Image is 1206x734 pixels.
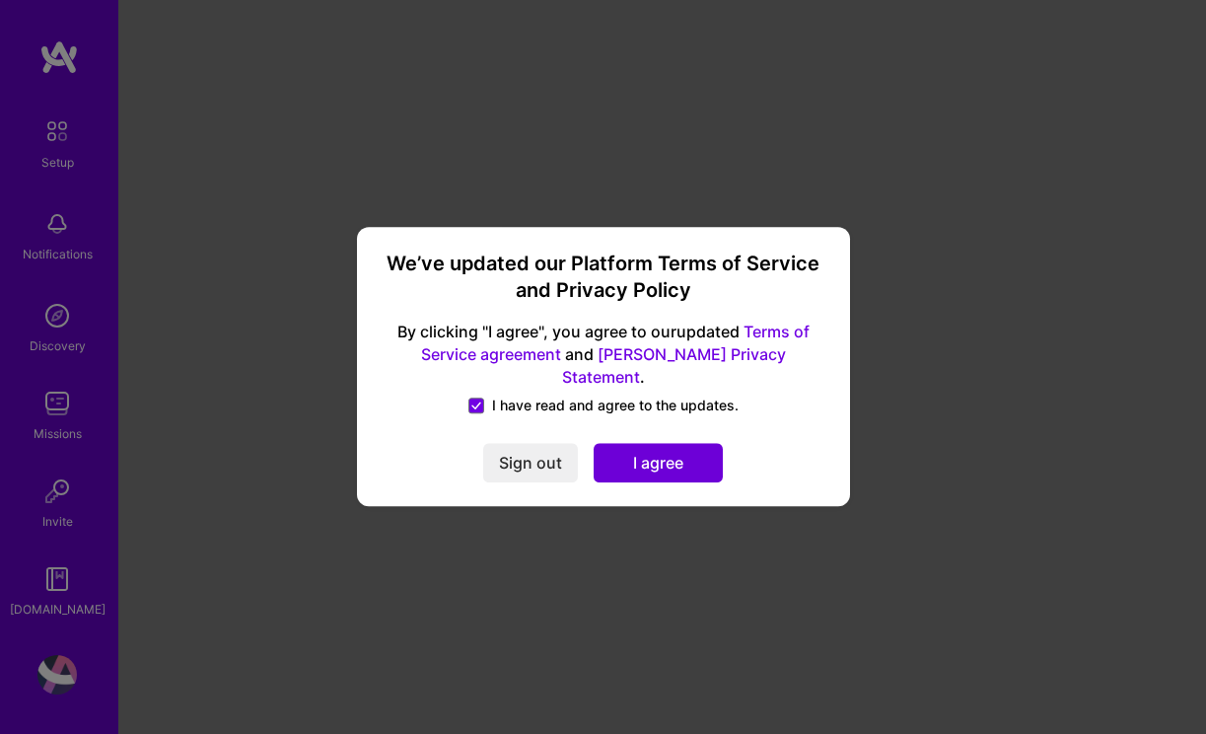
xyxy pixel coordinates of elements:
h3: We’ve updated our Platform Terms of Service and Privacy Policy [381,251,826,305]
button: I agree [594,444,723,483]
a: [PERSON_NAME] Privacy Statement [562,344,786,387]
span: I have read and agree to the updates. [492,397,739,416]
a: Terms of Service agreement [421,322,810,364]
button: Sign out [483,444,578,483]
span: By clicking "I agree", you agree to our updated and . [381,321,826,389]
